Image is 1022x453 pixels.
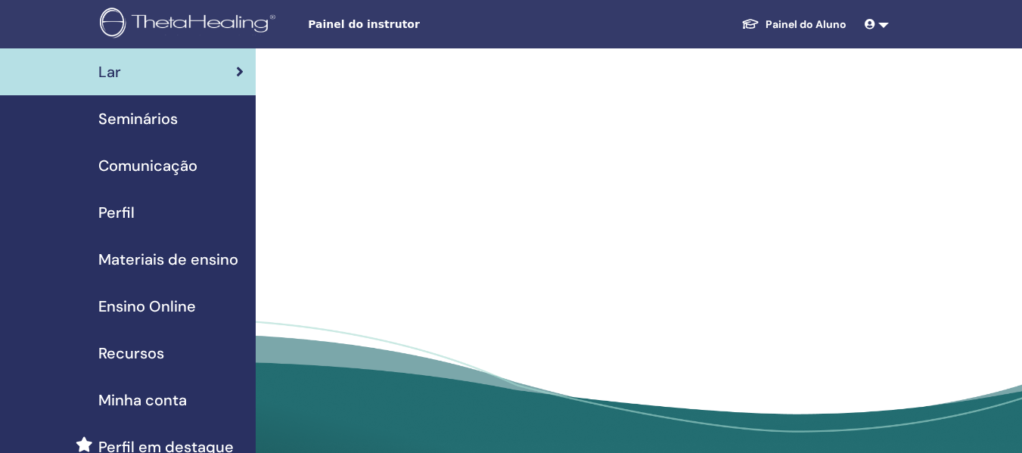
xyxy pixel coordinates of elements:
[98,389,187,411] span: Minha conta
[98,295,196,318] span: Ensino Online
[98,61,121,83] span: Lar
[741,17,760,30] img: graduation-cap-white.svg
[98,248,238,271] span: Materiais de ensino
[98,342,164,365] span: Recursos
[308,17,535,33] span: Painel do instrutor
[98,154,197,177] span: Comunicação
[729,11,859,39] a: Painel do Aluno
[98,201,135,224] span: Perfil
[98,107,178,130] span: Seminários
[100,8,281,42] img: logo.png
